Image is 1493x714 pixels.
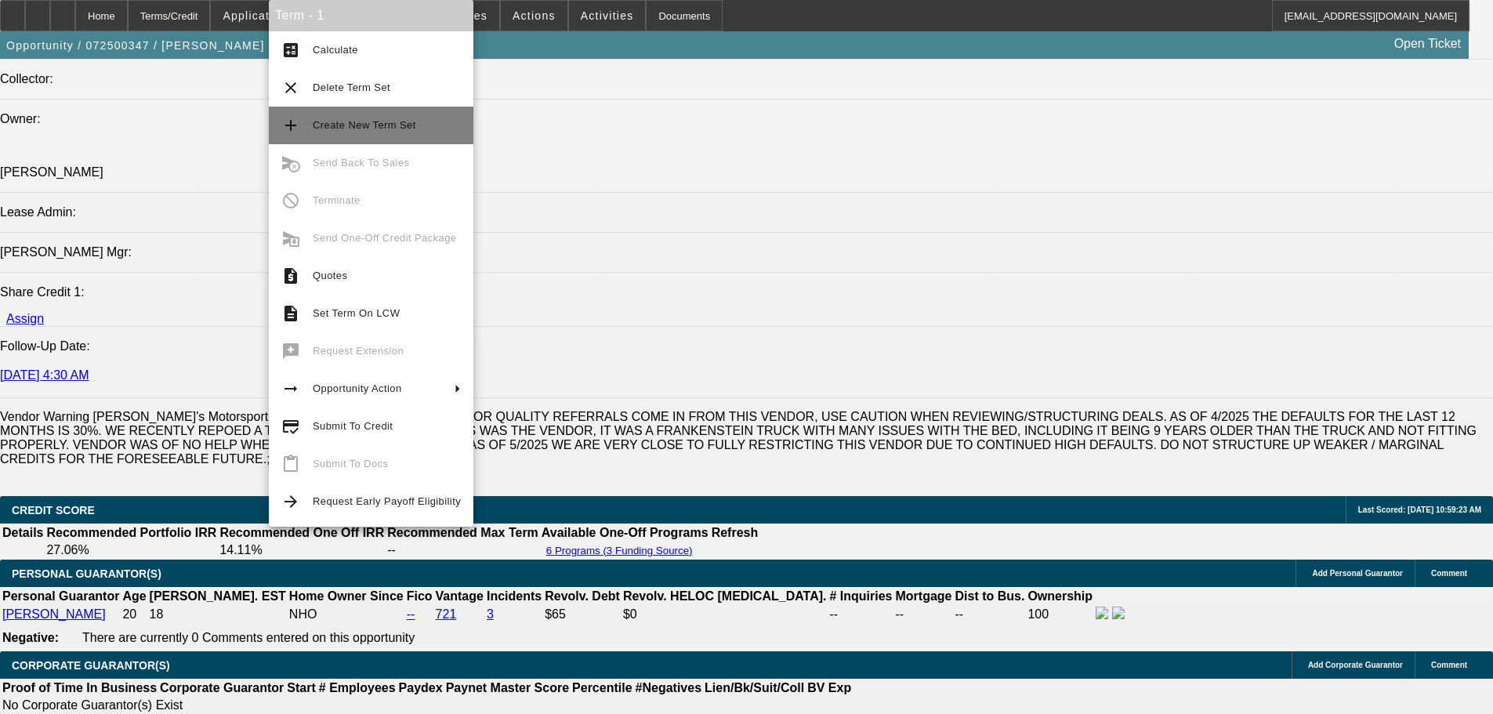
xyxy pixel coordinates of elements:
td: -- [955,606,1026,623]
b: Fico [407,589,433,603]
button: Activities [569,1,646,31]
span: PERSONAL GUARANTOR(S) [12,567,161,580]
b: [PERSON_NAME]. EST [150,589,286,603]
td: NHO [288,606,404,623]
td: $0 [622,606,828,623]
span: Opportunity / 072500347 / [PERSON_NAME] towing LLC / [PERSON_NAME] [6,39,448,52]
mat-icon: arrow_right_alt [281,379,300,398]
span: Quotes [313,270,347,281]
b: #Negatives [636,681,702,694]
button: Application [211,1,299,31]
span: Calculate [313,44,358,56]
td: 100 [1027,606,1093,623]
b: Negative: [2,631,59,644]
span: Last Scored: [DATE] 10:59:23 AM [1358,506,1481,514]
button: 6 Programs (3 Funding Source) [542,544,698,557]
b: Vantage [436,589,484,603]
mat-icon: credit_score [281,417,300,436]
td: 27.06% [45,542,217,558]
span: Add Personal Guarantor [1312,569,1403,578]
span: Submit To Credit [313,420,393,432]
b: Mortgage [896,589,952,603]
span: Comment [1431,569,1467,578]
a: -- [407,607,415,621]
td: No Corporate Guarantor(s) Exist [2,698,858,713]
span: Comment [1431,661,1467,669]
mat-icon: request_quote [281,266,300,285]
span: Add Corporate Guarantor [1308,661,1403,669]
b: BV Exp [807,681,851,694]
th: Available One-Off Programs [541,525,709,541]
span: Set Term On LCW [313,307,400,319]
th: Refresh [711,525,759,541]
img: facebook-icon.png [1096,607,1108,619]
span: Actions [513,9,556,22]
td: -- [895,606,953,623]
b: Start [287,681,315,694]
th: Recommended Portfolio IRR [45,525,217,541]
span: There are currently 0 Comments entered on this opportunity [82,631,415,644]
b: Incidents [487,589,542,603]
b: Revolv. HELOC [MEDICAL_DATA]. [623,589,827,603]
mat-icon: clear [281,78,300,97]
b: Personal Guarantor [2,589,119,603]
b: Age [122,589,146,603]
a: [PERSON_NAME] [2,607,106,621]
b: Percentile [572,681,632,694]
a: Open Ticket [1388,31,1467,57]
th: Recommended Max Term [386,525,539,541]
span: Opportunity Action [313,382,402,394]
span: CORPORATE GUARANTOR(S) [12,659,170,672]
span: Delete Term Set [313,82,390,93]
img: linkedin-icon.png [1112,607,1125,619]
td: -- [828,606,893,623]
b: Home Owner Since [289,589,404,603]
span: Application [223,9,287,22]
td: 14.11% [219,542,385,558]
td: -- [386,542,539,558]
mat-icon: calculate [281,41,300,60]
b: # Inquiries [829,589,892,603]
a: 3 [487,607,494,621]
td: 20 [121,606,147,623]
b: Paydex [399,681,443,694]
th: Proof of Time In Business [2,680,158,696]
mat-icon: description [281,304,300,323]
b: Dist to Bus. [955,589,1025,603]
mat-icon: arrow_forward [281,492,300,511]
b: # Employees [319,681,396,694]
mat-icon: add [281,116,300,135]
td: $65 [544,606,621,623]
th: Details [2,525,44,541]
b: Paynet Master Score [446,681,569,694]
span: Create New Term Set [313,119,416,131]
a: Assign [6,312,44,325]
td: 18 [149,606,287,623]
b: Revolv. Debt [545,589,620,603]
b: Corporate Guarantor [160,681,284,694]
span: CREDIT SCORE [12,504,95,516]
b: Ownership [1027,589,1093,603]
th: Recommended One Off IRR [219,525,385,541]
span: Activities [581,9,634,22]
span: Request Early Payoff Eligibility [313,495,461,507]
button: Actions [501,1,567,31]
a: 721 [436,607,457,621]
b: Lien/Bk/Suit/Coll [705,681,804,694]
